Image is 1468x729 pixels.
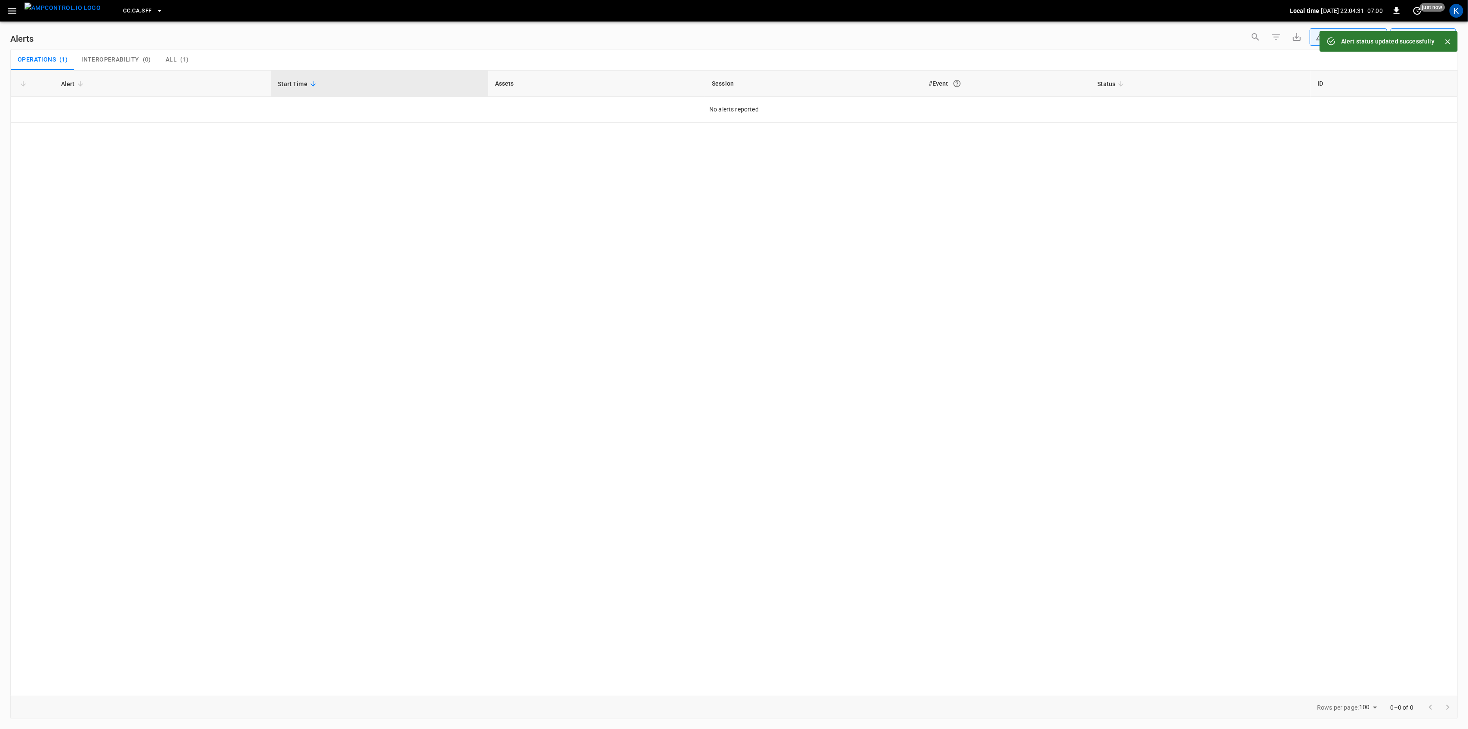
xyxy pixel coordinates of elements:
[1406,29,1456,45] div: Last 24 hrs
[143,56,151,64] span: ( 0 )
[1441,35,1454,48] button: Close
[166,56,177,64] span: All
[25,3,101,13] img: ampcontrol.io logo
[1391,703,1413,712] p: 0–0 of 0
[1450,4,1463,18] div: profile-icon
[120,3,166,19] button: CC.CA.SFF
[1359,701,1380,714] div: 100
[1341,34,1434,49] div: Alert status updated successfully
[705,71,922,97] th: Session
[488,71,705,97] th: Assets
[1311,71,1457,97] th: ID
[18,56,56,64] span: Operations
[10,32,34,46] h6: Alerts
[81,56,139,64] span: Interoperability
[1317,703,1359,712] p: Rows per page:
[11,97,1457,123] td: No alerts reported
[59,56,68,64] span: ( 1 )
[1097,79,1126,89] span: Status
[929,76,1084,91] div: #Event
[278,79,319,89] span: Start Time
[1316,33,1373,42] div: Unresolved
[123,6,151,16] span: CC.CA.SFF
[1321,6,1383,15] p: [DATE] 22:04:31 -07:00
[1420,3,1445,12] span: just now
[949,76,965,91] button: An event is a single occurrence of an issue. An alert groups related events for the same asset, m...
[1290,6,1320,15] p: Local time
[61,79,86,89] span: Alert
[180,56,188,64] span: ( 1 )
[1410,4,1424,18] button: set refresh interval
